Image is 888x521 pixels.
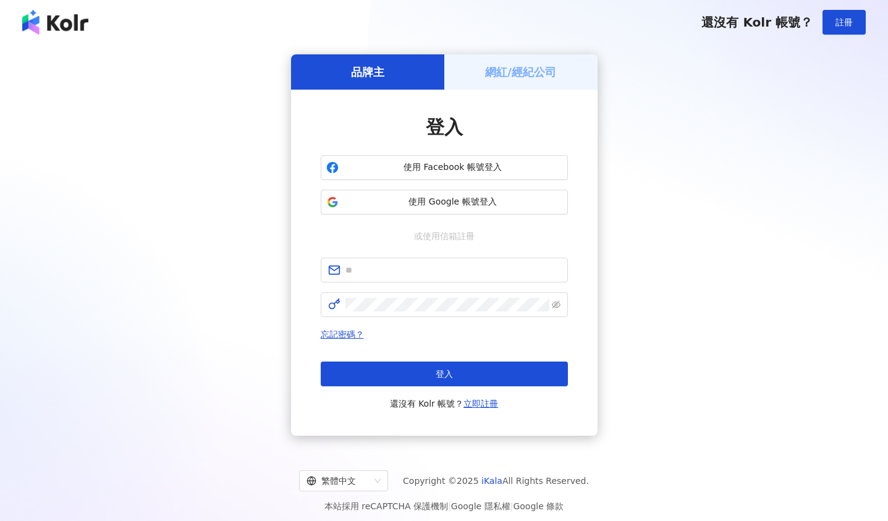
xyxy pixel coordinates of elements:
a: Google 隱私權 [451,501,510,511]
span: 使用 Google 帳號登入 [344,196,562,208]
a: iKala [481,476,502,486]
span: 還沒有 Kolr 帳號？ [390,396,499,411]
button: 使用 Google 帳號登入 [321,190,568,214]
h5: 網紅/經紀公司 [485,64,556,80]
span: 登入 [426,116,463,138]
span: Copyright © 2025 All Rights Reserved. [403,473,589,488]
button: 註冊 [822,10,866,35]
span: | [510,501,514,511]
span: | [448,501,451,511]
span: 還沒有 Kolr 帳號？ [701,15,813,30]
a: Google 條款 [513,501,564,511]
img: logo [22,10,88,35]
span: 本站採用 reCAPTCHA 保護機制 [324,499,564,514]
button: 登入 [321,362,568,386]
div: 繁體中文 [307,471,370,491]
span: eye-invisible [552,300,560,309]
span: 或使用信箱註冊 [405,229,483,243]
span: 使用 Facebook 帳號登入 [344,161,562,174]
span: 註冊 [835,17,853,27]
span: 登入 [436,369,453,379]
h5: 品牌主 [351,64,384,80]
button: 使用 Facebook 帳號登入 [321,155,568,180]
a: 立即註冊 [463,399,498,409]
a: 忘記密碼？ [321,329,364,339]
